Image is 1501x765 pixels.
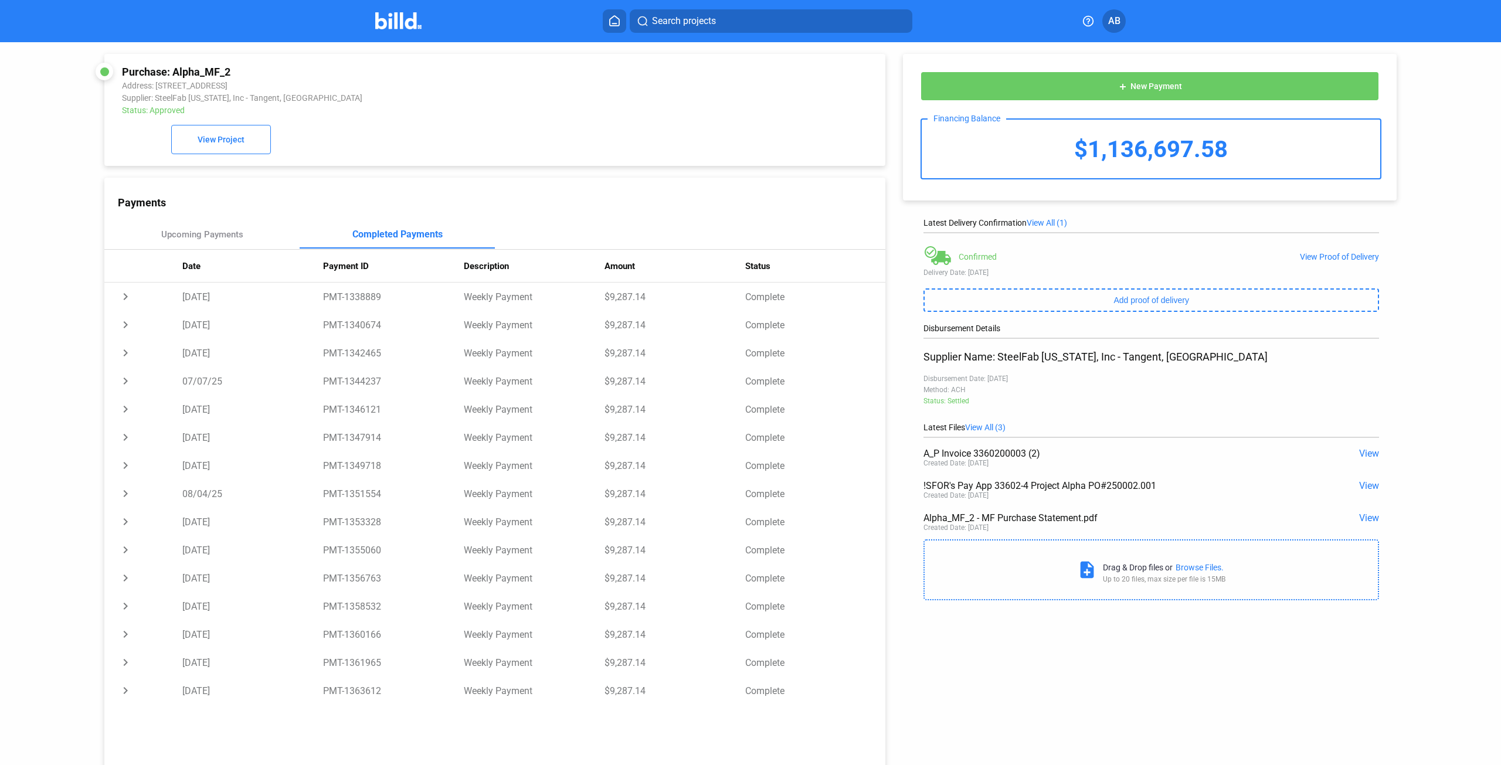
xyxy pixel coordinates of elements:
[745,536,886,564] td: Complete
[464,676,605,705] td: Weekly Payment
[182,676,323,705] td: [DATE]
[923,448,1288,459] div: A_P Invoice 3360200003 (2)
[323,423,464,451] td: PMT-1347914
[323,250,464,283] th: Payment ID
[1103,563,1173,572] div: Drag & Drop files or
[745,508,886,536] td: Complete
[605,367,745,395] td: $9,287.14
[161,229,243,240] div: Upcoming Payments
[965,423,1006,432] span: View All (3)
[745,311,886,339] td: Complete
[464,564,605,592] td: Weekly Payment
[745,451,886,480] td: Complete
[182,339,323,367] td: [DATE]
[122,93,719,103] div: Supplier: SteelFab [US_STATE], Inc - Tangent, [GEOGRAPHIC_DATA]
[464,536,605,564] td: Weekly Payment
[605,648,745,676] td: $9,287.14
[605,451,745,480] td: $9,287.14
[745,283,886,311] td: Complete
[122,106,719,115] div: Status: Approved
[923,480,1288,491] div: !SFOR's Pay App 33602-4 Project Alpha PO#250002.001
[323,620,464,648] td: PMT-1360166
[1359,448,1379,459] span: View
[745,564,886,592] td: Complete
[182,508,323,536] td: [DATE]
[1359,480,1379,491] span: View
[464,395,605,423] td: Weekly Payment
[122,81,719,90] div: Address: [STREET_ADDRESS]
[171,125,271,154] button: View Project
[182,250,323,283] th: Date
[323,451,464,480] td: PMT-1349718
[464,283,605,311] td: Weekly Payment
[928,114,1006,123] div: Financing Balance
[1103,575,1225,583] div: Up to 20 files, max size per file is 15MB
[182,451,323,480] td: [DATE]
[921,72,1379,101] button: New Payment
[745,648,886,676] td: Complete
[1300,252,1379,261] div: View Proof of Delivery
[323,367,464,395] td: PMT-1344237
[605,620,745,648] td: $9,287.14
[323,480,464,508] td: PMT-1351554
[605,423,745,451] td: $9,287.14
[923,512,1288,523] div: Alpha_MF_2 - MF Purchase Statement.pdf
[959,252,997,261] div: Confirmed
[745,620,886,648] td: Complete
[605,395,745,423] td: $9,287.14
[323,311,464,339] td: PMT-1340674
[923,324,1379,333] div: Disbursement Details
[745,676,886,705] td: Complete
[182,395,323,423] td: [DATE]
[605,480,745,508] td: $9,287.14
[182,620,323,648] td: [DATE]
[605,564,745,592] td: $9,287.14
[630,9,912,33] button: Search projects
[323,648,464,676] td: PMT-1361965
[605,592,745,620] td: $9,287.14
[922,120,1380,178] div: $1,136,697.58
[605,676,745,705] td: $9,287.14
[182,311,323,339] td: [DATE]
[923,423,1379,432] div: Latest Files
[745,367,886,395] td: Complete
[1118,82,1128,91] mat-icon: add
[1102,9,1126,33] button: AB
[923,218,1379,227] div: Latest Delivery Confirmation
[923,375,1379,383] div: Disbursement Date: [DATE]
[182,283,323,311] td: [DATE]
[323,283,464,311] td: PMT-1338889
[122,66,719,78] div: Purchase: Alpha_MF_2
[323,564,464,592] td: PMT-1356763
[464,339,605,367] td: Weekly Payment
[464,592,605,620] td: Weekly Payment
[198,135,244,145] span: View Project
[375,12,422,29] img: Billd Company Logo
[923,288,1379,312] button: Add proof of delivery
[745,480,886,508] td: Complete
[605,311,745,339] td: $9,287.14
[182,423,323,451] td: [DATE]
[1077,560,1097,580] mat-icon: note_add
[464,648,605,676] td: Weekly Payment
[923,351,1379,363] div: Supplier Name: SteelFab [US_STATE], Inc - Tangent, [GEOGRAPHIC_DATA]
[605,250,745,283] th: Amount
[323,508,464,536] td: PMT-1353328
[182,648,323,676] td: [DATE]
[323,395,464,423] td: PMT-1346121
[923,523,989,532] div: Created Date: [DATE]
[323,536,464,564] td: PMT-1355060
[352,229,443,240] div: Completed Payments
[464,480,605,508] td: Weekly Payment
[323,339,464,367] td: PMT-1342465
[182,592,323,620] td: [DATE]
[605,508,745,536] td: $9,287.14
[1027,218,1067,227] span: View All (1)
[464,311,605,339] td: Weekly Payment
[605,283,745,311] td: $9,287.14
[323,592,464,620] td: PMT-1358532
[1359,512,1379,523] span: View
[464,423,605,451] td: Weekly Payment
[1108,14,1120,28] span: AB
[745,395,886,423] td: Complete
